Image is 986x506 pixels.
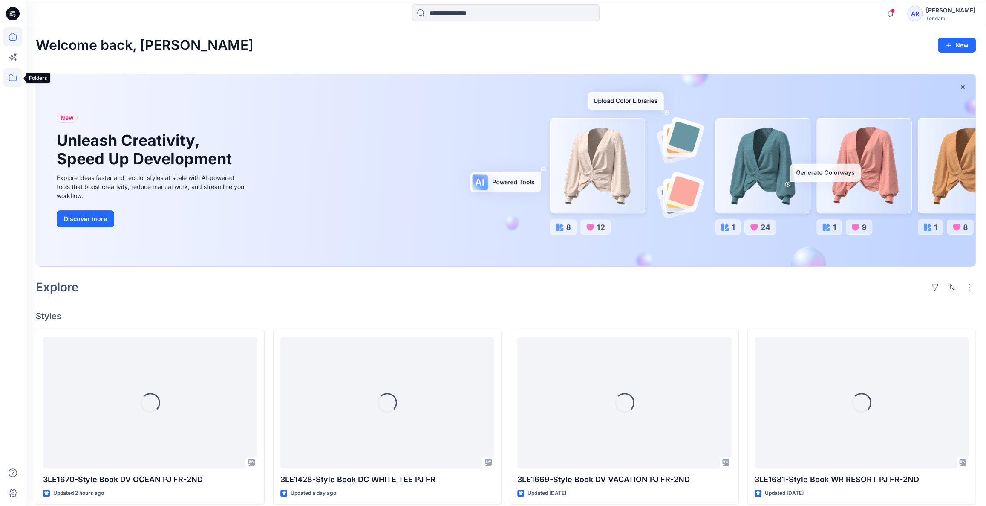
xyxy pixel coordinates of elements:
[926,15,975,22] div: Tendam
[57,210,248,227] a: Discover more
[907,6,923,21] div: AR
[36,311,976,321] h4: Styles
[755,474,969,486] p: 3LE1681-Style Book WR RESORT PJ FR-2ND
[517,474,732,486] p: 3LE1669-Style Book DV VACATION PJ FR-2ND
[53,489,104,498] p: Updated 2 hours ago
[291,489,336,498] p: Updated a day ago
[36,38,254,53] h2: Welcome back, [PERSON_NAME]
[36,280,79,294] h2: Explore
[57,210,114,227] button: Discover more
[43,474,257,486] p: 3LE1670-Style Book DV OCEAN PJ FR-2ND
[926,5,975,15] div: [PERSON_NAME]
[61,113,74,123] span: New
[57,173,248,200] div: Explore ideas faster and recolor styles at scale with AI-powered tools that boost creativity, red...
[528,489,566,498] p: Updated [DATE]
[280,474,495,486] p: 3LE1428-Style Book DC WHITE TEE PJ FR
[765,489,804,498] p: Updated [DATE]
[938,38,976,53] button: New
[57,131,236,168] h1: Unleash Creativity, Speed Up Development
